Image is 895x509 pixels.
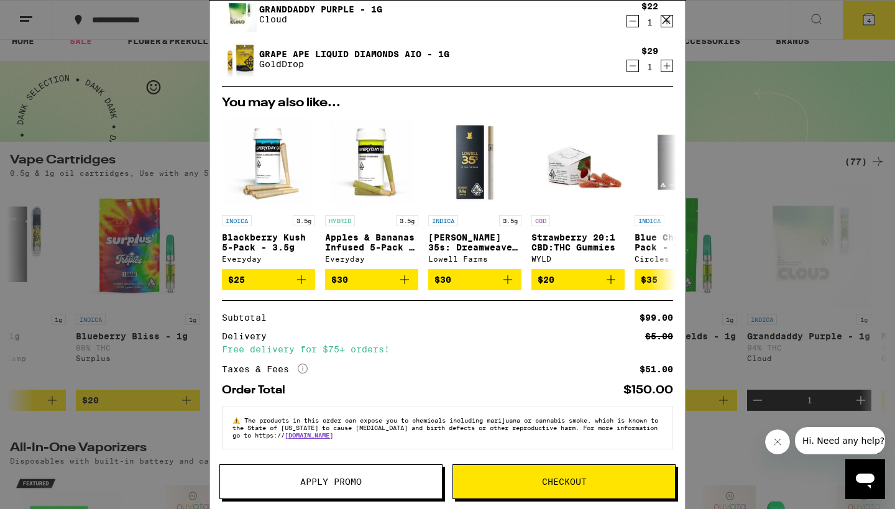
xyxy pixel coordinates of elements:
div: Free delivery for $75+ orders! [222,345,673,354]
p: INDICA [222,215,252,226]
p: GoldDrop [259,59,449,69]
iframe: Message from company [795,427,885,454]
div: Circles Base Camp [635,255,728,263]
span: $20 [538,275,554,285]
div: $150.00 [623,385,673,396]
button: Decrement [626,15,639,27]
div: Everyday [222,255,315,263]
p: 3.5g [293,215,315,226]
img: WYLD - Strawberry 20:1 CBD:THC Gummies [531,116,625,209]
button: Increment [661,60,673,72]
div: 1 [641,62,658,72]
button: Apply Promo [219,464,443,499]
div: $51.00 [640,365,673,374]
button: Add to bag [222,269,315,290]
img: Grape Ape Liquid Diamonds AIO - 1g [222,40,257,78]
iframe: Button to launch messaging window [845,459,885,499]
button: Decrement [626,60,639,72]
h2: You may also like... [222,97,673,109]
div: Everyday [325,255,418,263]
span: $35 [641,275,658,285]
div: $99.00 [640,313,673,322]
div: Lowell Farms [428,255,521,263]
span: $25 [228,275,245,285]
img: Everyday - Apples & Bananas Infused 5-Pack - 3.5g [325,116,418,209]
p: Strawberry 20:1 CBD:THC Gummies [531,232,625,252]
p: Apples & Bananas Infused 5-Pack - 3.5g [325,232,418,252]
p: Blue Cheese 7-Pack - 7g [635,232,728,252]
div: $22 [641,1,658,11]
span: Apply Promo [300,477,362,486]
p: INDICA [635,215,664,226]
a: Open page for Lowell 35s: Dreamweaver 10 Pack - 3.5g from Lowell Farms [428,116,521,269]
div: Subtotal [222,313,275,322]
p: CBD [531,215,550,226]
img: Circles Base Camp - Blue Cheese 7-Pack - 7g [635,116,728,209]
p: 3.5g [499,215,521,226]
a: Grape Ape Liquid Diamonds AIO - 1g [259,49,449,59]
div: Taxes & Fees [222,364,308,375]
div: $29 [641,46,658,56]
div: Delivery [222,332,275,341]
span: $30 [434,275,451,285]
button: Add to bag [325,269,418,290]
iframe: Close message [765,429,790,454]
p: Cloud [259,14,382,24]
a: Granddaddy Purple - 1g [259,4,382,14]
span: The products in this order can expose you to chemicals including marijuana or cannabis smoke, whi... [232,416,658,439]
div: 1 [641,17,658,27]
button: Add to bag [635,269,728,290]
span: ⚠️ [232,416,244,424]
a: Open page for Blue Cheese 7-Pack - 7g from Circles Base Camp [635,116,728,269]
div: $5.00 [645,332,673,341]
a: Open page for Strawberry 20:1 CBD:THC Gummies from WYLD [531,116,625,269]
a: Open page for Apples & Bananas Infused 5-Pack - 3.5g from Everyday [325,116,418,269]
a: Open page for Blackberry Kush 5-Pack - 3.5g from Everyday [222,116,315,269]
img: Everyday - Blackberry Kush 5-Pack - 3.5g [222,116,315,209]
p: Blackberry Kush 5-Pack - 3.5g [222,232,315,252]
a: [DOMAIN_NAME] [285,431,333,439]
div: Order Total [222,385,294,396]
button: Add to bag [531,269,625,290]
button: Checkout [452,464,676,499]
p: [PERSON_NAME] 35s: Dreamweaver 10 Pack - 3.5g [428,232,521,252]
div: WYLD [531,255,625,263]
img: Lowell Farms - Lowell 35s: Dreamweaver 10 Pack - 3.5g [428,116,521,209]
span: $30 [331,275,348,285]
p: HYBRID [325,215,355,226]
p: INDICA [428,215,458,226]
span: Checkout [542,477,587,486]
button: Add to bag [428,269,521,290]
p: 3.5g [396,215,418,226]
